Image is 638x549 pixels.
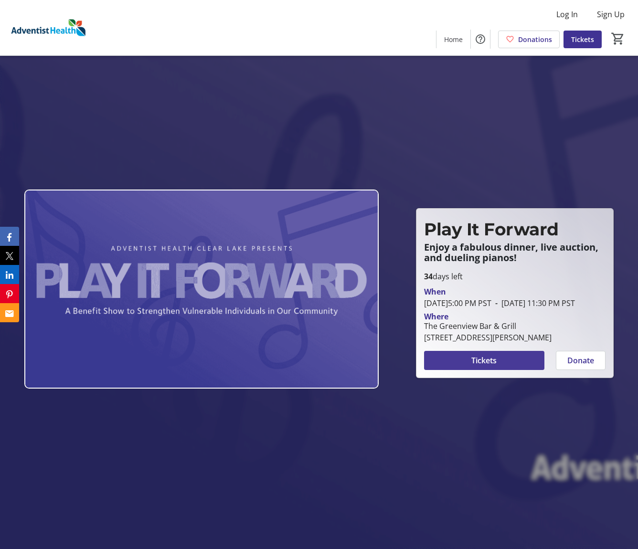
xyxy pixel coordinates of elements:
[471,30,490,49] button: Help
[597,9,625,20] span: Sign Up
[436,31,470,48] a: Home
[498,31,560,48] a: Donations
[471,355,497,366] span: Tickets
[424,286,446,297] div: When
[424,320,552,332] div: The Greenview Bar & Grill
[424,242,605,263] p: Enjoy a fabulous dinner, live auction, and dueling pianos!
[571,34,594,44] span: Tickets
[424,332,552,343] div: [STREET_ADDRESS][PERSON_NAME]
[424,219,559,240] span: Play It Forward
[609,30,627,47] button: Cart
[424,313,448,320] div: Where
[6,4,91,52] img: Adventist Health's Logo
[424,298,491,308] span: [DATE] 5:00 PM PST
[424,351,544,370] button: Tickets
[556,351,606,370] button: Donate
[567,355,594,366] span: Donate
[24,190,378,389] img: Campaign CTA Media Photo
[549,7,585,22] button: Log In
[564,31,602,48] a: Tickets
[518,34,552,44] span: Donations
[589,7,632,22] button: Sign Up
[556,9,578,20] span: Log In
[491,298,575,308] span: [DATE] 11:30 PM PST
[444,34,463,44] span: Home
[491,298,501,308] span: -
[424,271,605,282] p: days left
[424,271,433,282] span: 34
